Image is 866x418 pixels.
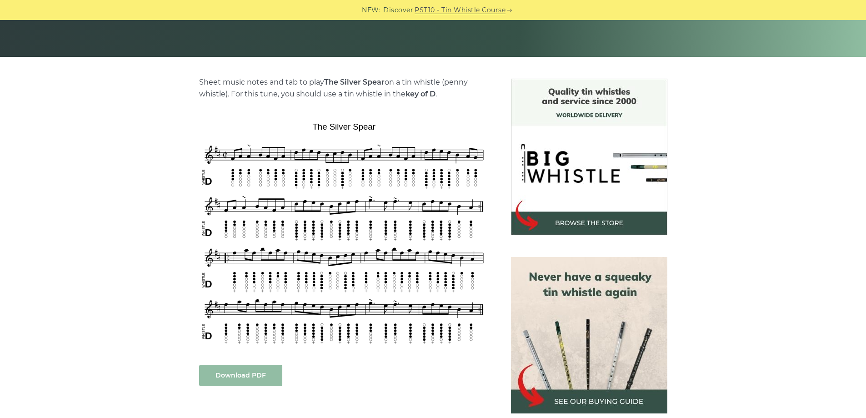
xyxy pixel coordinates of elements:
[199,76,489,100] p: Sheet music notes and tab to play on a tin whistle (penny whistle). For this tune, you should use...
[405,90,436,98] strong: key of D
[362,5,380,15] span: NEW:
[415,5,506,15] a: PST10 - Tin Whistle Course
[324,78,385,86] strong: The Silver Spear
[383,5,413,15] span: Discover
[199,119,489,346] img: The Silver Spear Tin Whistle Tabs & Sheet Music
[511,79,667,235] img: BigWhistle Tin Whistle Store
[199,365,282,386] a: Download PDF
[511,257,667,413] img: tin whistle buying guide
